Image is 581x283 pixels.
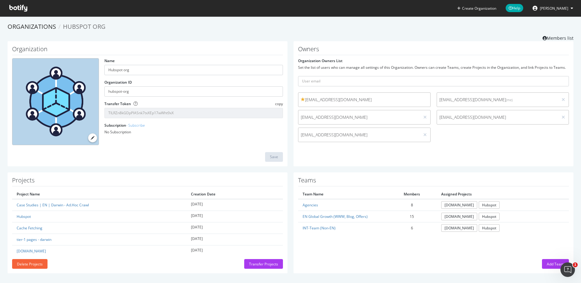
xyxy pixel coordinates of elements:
[479,224,500,232] a: Hubspot
[387,211,437,222] td: 15
[12,46,283,55] h1: Organization
[439,114,556,120] span: [EMAIL_ADDRESS][DOMAIN_NAME]
[17,214,31,219] a: Hubspot
[186,211,283,222] td: [DATE]
[104,101,131,106] label: Transfer Token
[104,86,283,97] input: Organization ID
[303,214,368,219] a: EN Global Growth (WWW, Blog, Offers)
[540,6,568,11] span: Victor Pan
[298,177,569,186] h1: Teams
[126,123,145,128] a: - Subscribe
[12,189,186,199] th: Project Name
[265,152,283,162] button: Save
[506,98,513,102] small: (me)
[542,261,569,267] a: Add Team
[301,132,417,138] span: [EMAIL_ADDRESS][DOMAIN_NAME]
[479,213,500,220] a: Hubspot
[104,65,283,75] input: name
[303,202,318,208] a: Agencies
[104,58,115,63] label: Name
[387,189,437,199] th: Members
[298,76,569,86] input: User email
[244,259,283,269] button: Transfer Projects
[17,248,46,254] a: [DOMAIN_NAME]
[12,259,48,269] button: Delete Projects
[8,22,573,31] ol: breadcrumbs
[275,101,283,106] span: copy
[244,261,283,267] a: Transfer Projects
[506,4,523,12] span: Help
[104,80,132,85] label: Organization ID
[17,202,89,208] a: Case Studies | EN | Darwin - Ad.Hoc Crawl
[560,262,575,277] iframe: Intercom live chat
[542,259,569,269] button: Add Team
[437,189,569,199] th: Assigned Projects
[441,213,477,220] a: [DOMAIN_NAME]
[303,225,336,231] a: INT-Team (Non-EN)
[186,199,283,211] td: [DATE]
[186,189,283,199] th: Creation Date
[298,65,569,70] div: Set the list of users who can manage all settings of this Organization. Owners can create Teams, ...
[104,129,283,135] div: No Subscription
[249,261,278,267] div: Transfer Projects
[186,222,283,234] td: [DATE]
[104,123,145,128] label: Subscription
[298,189,387,199] th: Team Name
[298,46,569,55] h1: Owners
[387,199,437,211] td: 8
[17,237,51,242] a: tier-1 pages - darwin
[12,261,48,267] a: Delete Projects
[63,22,106,31] span: Hubspot org
[441,201,477,209] a: [DOMAIN_NAME]
[301,97,428,103] span: [EMAIL_ADDRESS][DOMAIN_NAME]
[186,234,283,245] td: [DATE]
[543,34,573,41] a: Members list
[301,114,417,120] span: [EMAIL_ADDRESS][DOMAIN_NAME]
[441,224,477,232] a: [DOMAIN_NAME]
[528,3,578,13] button: [PERSON_NAME]
[270,154,278,159] div: Save
[387,222,437,234] td: 6
[17,225,42,231] a: Cache Fetching
[479,201,500,209] a: Hubspot
[17,261,43,267] div: Delete Projects
[547,261,564,267] div: Add Team
[298,58,343,63] label: Organization Owners List
[439,97,556,103] span: [EMAIL_ADDRESS][DOMAIN_NAME]
[457,5,497,11] button: Create Organization
[8,22,56,31] a: Organizations
[186,245,283,257] td: [DATE]
[573,262,578,267] span: 1
[12,177,283,186] h1: Projects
